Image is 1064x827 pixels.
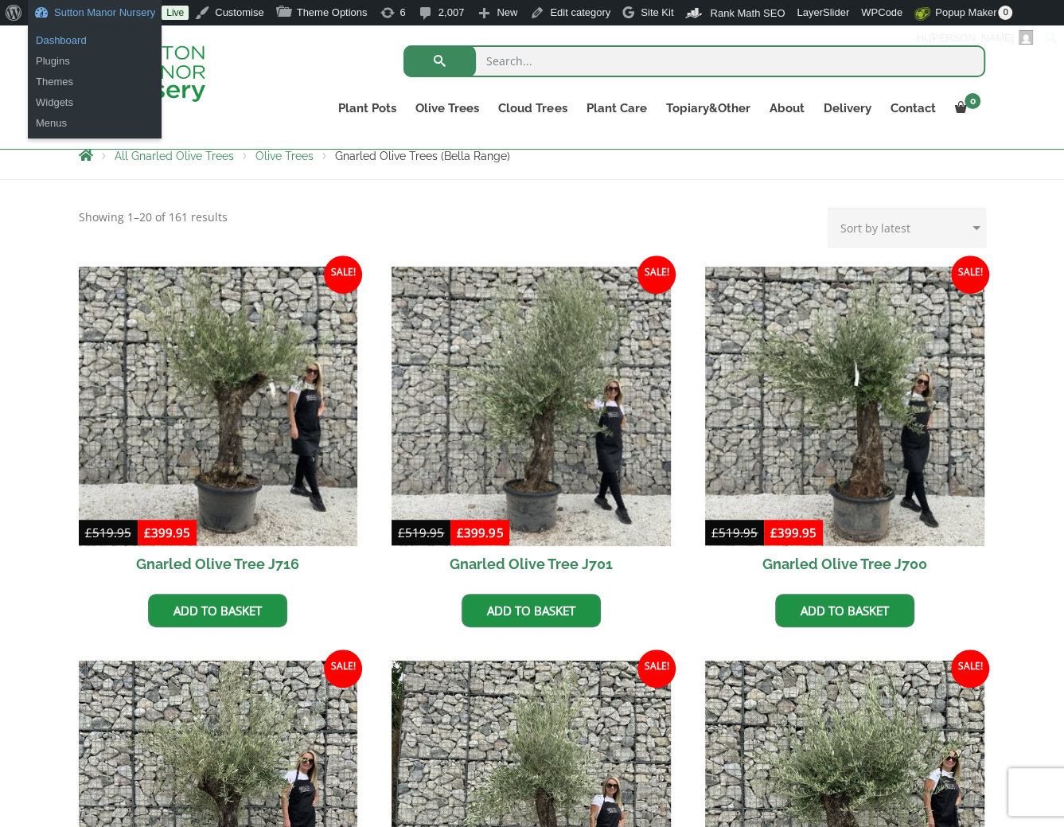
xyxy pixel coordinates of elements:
[711,525,719,540] span: £
[392,267,671,546] img: Gnarled Olive Tree J701
[324,256,362,294] span: Sale!
[770,525,817,540] bdi: 399.95
[79,149,986,162] nav: Breadcrumbs
[489,97,576,119] a: Cloud Trees
[637,256,676,294] span: Sale!
[398,525,444,540] bdi: 519.95
[28,67,162,138] ul: Sutton Manor Nursery
[770,525,778,540] span: £
[945,97,985,119] a: 0
[828,208,986,248] select: Shop order
[28,72,162,92] a: Themes
[637,650,676,688] span: Sale!
[576,97,656,119] a: Plant Care
[656,97,759,119] a: Topiary&Other
[324,650,362,688] span: Sale!
[148,594,287,627] a: Add to basket: “Gnarled Olive Tree J716”
[335,150,510,162] span: Gnarled Olive Trees (Bella Range)
[929,32,1014,44] span: [PERSON_NAME]
[329,97,406,119] a: Plant Pots
[710,7,785,19] span: Rank Math SEO
[457,525,503,540] bdi: 399.95
[144,525,151,540] span: £
[910,25,1039,51] a: Hi,
[711,525,758,540] bdi: 519.95
[403,45,985,77] input: Search...
[28,51,162,72] a: Plugins
[255,150,314,162] a: Olive Trees
[28,113,162,134] a: Menus
[79,208,228,227] p: Showing 1–20 of 161 results
[79,267,358,546] img: Gnarled Olive Tree J716
[705,267,984,582] a: Sale! Gnarled Olive Tree J700
[28,92,162,113] a: Widgets
[28,25,162,76] ul: Sutton Manor Nursery
[998,6,1012,20] span: 0
[406,97,489,119] a: Olive Trees
[705,267,984,546] img: Gnarled Olive Tree J700
[392,546,671,582] h2: Gnarled Olive Tree J701
[115,150,234,162] a: All Gnarled Olive Trees
[759,97,813,119] a: About
[85,525,131,540] bdi: 519.95
[951,650,989,688] span: Sale!
[965,93,980,109] span: 0
[705,546,984,582] h2: Gnarled Olive Tree J700
[85,525,92,540] span: £
[79,267,358,582] a: Sale! Gnarled Olive Tree J716
[28,30,162,51] a: Dashboard
[813,97,880,119] a: Delivery
[398,525,405,540] span: £
[144,525,190,540] bdi: 399.95
[641,6,673,18] span: Site Kit
[457,525,464,540] span: £
[951,256,989,294] span: Sale!
[162,6,189,20] a: Live
[880,97,945,119] a: Contact
[79,546,358,582] h2: Gnarled Olive Tree J716
[775,594,914,627] a: Add to basket: “Gnarled Olive Tree J700”
[392,267,671,582] a: Sale! Gnarled Olive Tree J701
[462,594,601,627] a: Add to basket: “Gnarled Olive Tree J701”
